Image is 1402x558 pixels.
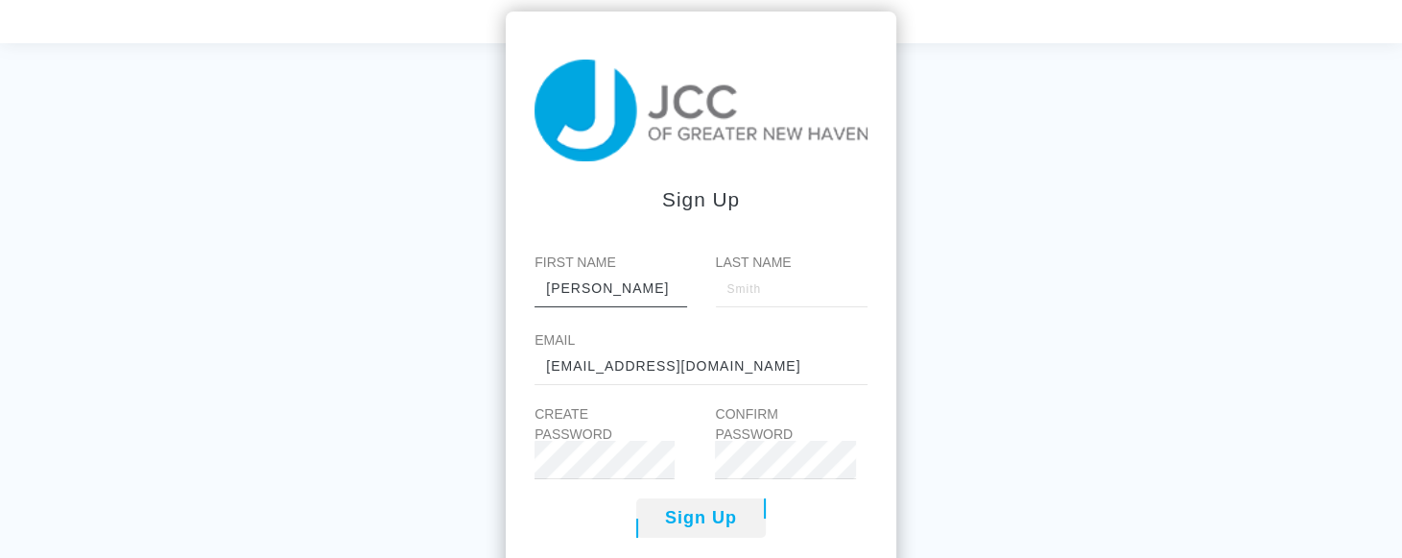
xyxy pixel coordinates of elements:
[535,184,867,214] div: Sign up
[535,253,686,273] label: First Name
[535,404,656,445] label: Create Password
[535,269,686,307] input: John
[716,253,867,273] label: Last Name
[535,60,867,162] img: taiji-logo.png
[715,404,837,445] label: Confirm Password
[14,4,1388,28] p: Welcome to JCC Of [GEOGRAPHIC_DATA]
[535,330,867,351] label: Email
[716,269,867,307] input: Smith
[535,347,867,385] input: johnny@email.com
[636,498,766,538] button: Sign Up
